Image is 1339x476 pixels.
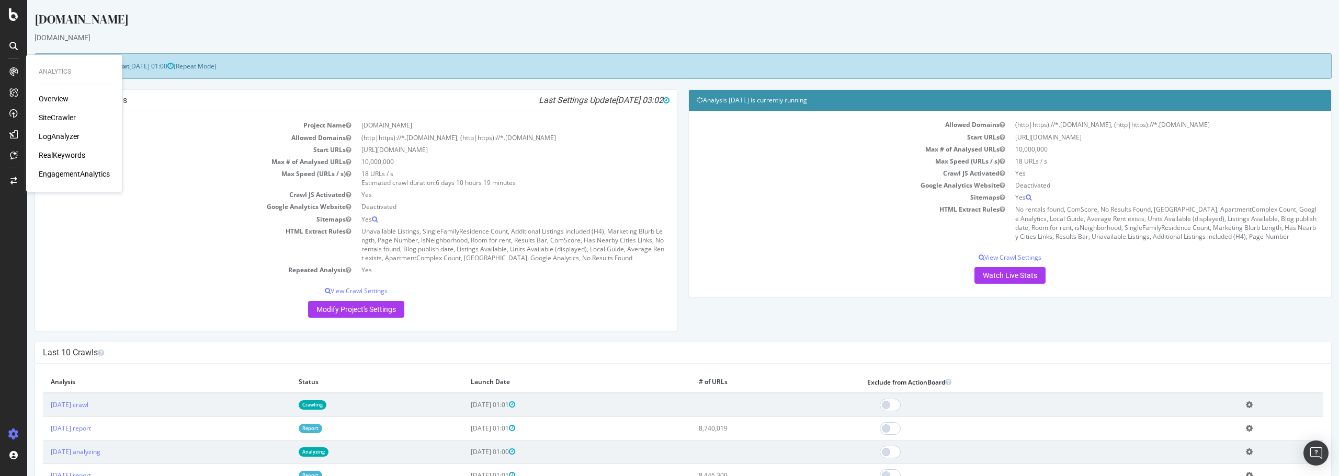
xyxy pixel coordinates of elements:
[271,424,295,433] a: Report
[444,447,488,456] span: [DATE] 01:00
[983,119,1296,131] td: (http|https)://*.[DOMAIN_NAME], (http|https)://*.[DOMAIN_NAME]
[669,155,983,167] td: Max Speed (URLs / s)
[7,53,1304,79] div: (Repeat Mode)
[39,169,110,179] a: EngagementAnalytics
[329,119,642,131] td: [DOMAIN_NAME]
[329,213,642,225] td: Yes
[39,150,85,160] a: RealKeywords
[271,400,299,409] a: Crawling
[16,264,329,276] td: Repeated Analysis
[669,253,1296,262] p: View Crawl Settings
[39,94,69,104] a: Overview
[16,225,329,264] td: HTML Extract Rules
[669,95,1296,106] h4: Analysis [DATE] is currently running
[983,179,1296,191] td: Deactivated
[664,371,832,393] th: # of URLs
[16,213,329,225] td: Sitemaps
[329,201,642,213] td: Deactivated
[24,424,64,433] a: [DATE] report
[102,62,146,71] span: [DATE] 01:00
[329,264,642,276] td: Yes
[669,119,983,131] td: Allowed Domains
[329,225,642,264] td: Unavailable Listings, SingleFamilyResidence Count, Additional Listings included (H4), Marketing B...
[669,131,983,143] td: Start URLs
[16,168,329,189] td: Max Speed (URLs / s)
[16,62,102,71] strong: Next Launch Scheduled for:
[271,447,301,456] a: Analyzing
[16,371,264,393] th: Analysis
[39,67,110,76] div: Analytics
[444,424,488,433] span: [DATE] 01:01
[444,400,488,409] span: [DATE] 01:01
[264,371,436,393] th: Status
[16,156,329,168] td: Max # of Analysed URLs
[983,131,1296,143] td: [URL][DOMAIN_NAME]
[588,95,642,105] span: [DATE] 03:02
[436,371,664,393] th: Launch Date
[329,189,642,201] td: Yes
[16,144,329,156] td: Start URLs
[1303,440,1329,466] div: Open Intercom Messenger
[832,371,1211,393] th: Exclude from ActionBoard
[39,131,80,142] a: LogAnalyzer
[983,155,1296,167] td: 18 URLs / s
[329,168,642,189] td: 18 URLs / s Estimated crawl duration:
[16,189,329,201] td: Crawl JS Activated
[16,132,329,144] td: Allowed Domains
[39,112,76,123] a: SiteCrawler
[669,191,983,203] td: Sitemaps
[669,167,983,179] td: Crawl JS Activated
[16,95,642,106] h4: Project Global Settings
[16,201,329,213] td: Google Analytics Website
[329,156,642,168] td: 10,000,000
[512,95,642,106] i: Last Settings Update
[16,119,329,131] td: Project Name
[16,347,1296,358] h4: Last 10 Crawls
[983,167,1296,179] td: Yes
[281,301,377,318] a: Modify Project's Settings
[983,203,1296,242] td: No rentals found, ComScore, No Results Found, [GEOGRAPHIC_DATA], ApartmentComplex Count, Google A...
[664,416,832,440] td: 8,740,019
[983,143,1296,155] td: 10,000,000
[408,178,489,187] span: 6 days 10 hours 19 minutes
[329,132,642,144] td: (http|https)://*.[DOMAIN_NAME], (http|https)://*.[DOMAIN_NAME]
[669,179,983,191] td: Google Analytics Website
[947,267,1018,284] a: Watch Live Stats
[16,286,642,295] p: View Crawl Settings
[669,203,983,242] td: HTML Extract Rules
[24,400,61,409] a: [DATE] crawl
[7,10,1304,32] div: [DOMAIN_NAME]
[329,144,642,156] td: [URL][DOMAIN_NAME]
[7,32,1304,43] div: [DOMAIN_NAME]
[983,191,1296,203] td: Yes
[24,447,73,456] a: [DATE] analyzing
[669,143,983,155] td: Max # of Analysed URLs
